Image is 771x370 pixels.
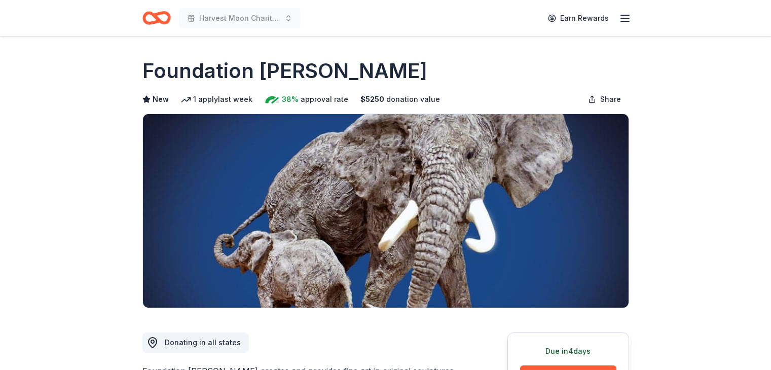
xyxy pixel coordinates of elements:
[580,89,629,109] button: Share
[520,345,616,357] div: Due in 4 days
[153,93,169,105] span: New
[600,93,621,105] span: Share
[360,93,384,105] span: $ 5250
[142,57,427,85] h1: Foundation [PERSON_NAME]
[301,93,348,105] span: approval rate
[282,93,299,105] span: 38%
[386,93,440,105] span: donation value
[142,6,171,30] a: Home
[143,114,629,308] img: Image for Foundation Michelangelo
[179,8,301,28] button: Harvest Moon Charity Dance
[199,12,280,24] span: Harvest Moon Charity Dance
[165,338,241,347] span: Donating in all states
[181,93,252,105] div: 1 apply last week
[542,9,615,27] a: Earn Rewards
